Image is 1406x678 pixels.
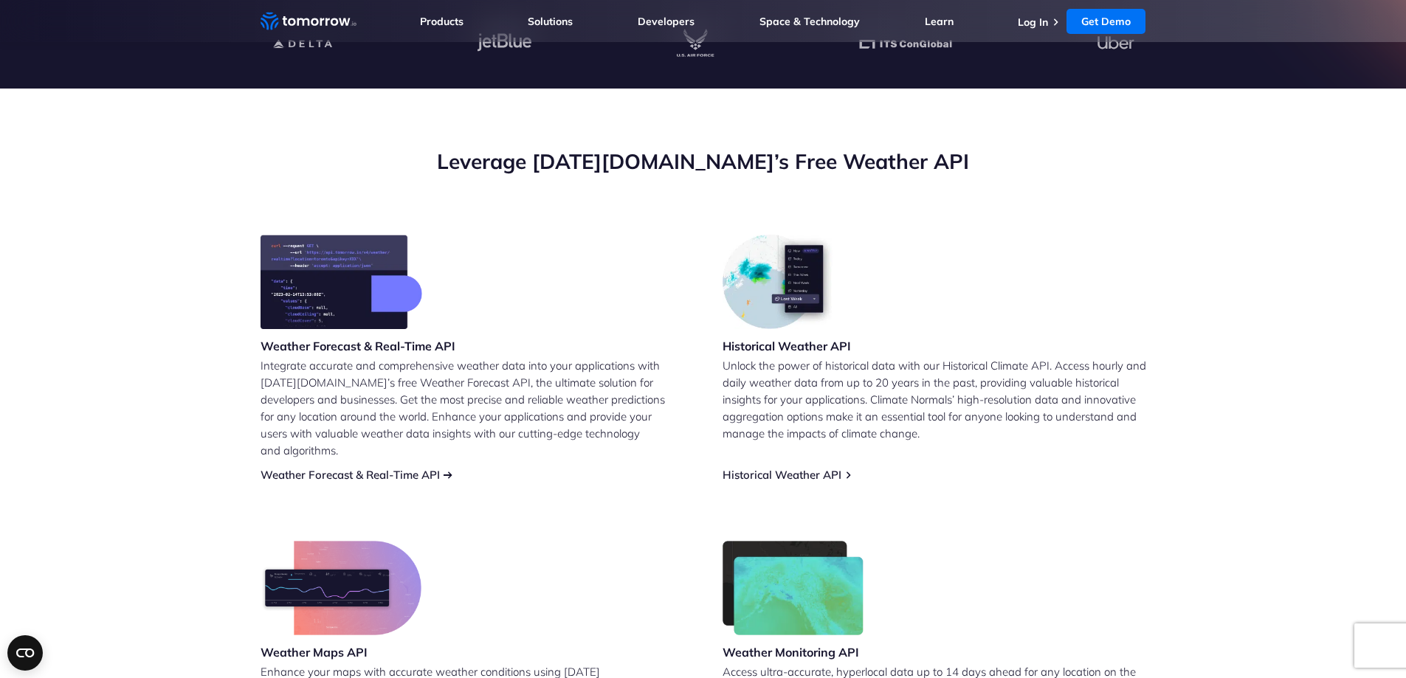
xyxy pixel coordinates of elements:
[261,468,440,482] a: Weather Forecast & Real-Time API
[261,148,1146,176] h2: Leverage [DATE][DOMAIN_NAME]’s Free Weather API
[7,635,43,671] button: Open CMP widget
[723,644,864,660] h3: Weather Monitoring API
[261,10,356,32] a: Home link
[925,15,954,28] a: Learn
[420,15,464,28] a: Products
[1066,9,1145,34] a: Get Demo
[1018,15,1048,29] a: Log In
[261,338,455,354] h3: Weather Forecast & Real-Time API
[723,357,1146,442] p: Unlock the power of historical data with our Historical Climate API. Access hourly and daily weat...
[638,15,695,28] a: Developers
[261,644,421,660] h3: Weather Maps API
[723,468,841,482] a: Historical Weather API
[759,15,860,28] a: Space & Technology
[723,338,851,354] h3: Historical Weather API
[528,15,573,28] a: Solutions
[261,357,684,459] p: Integrate accurate and comprehensive weather data into your applications with [DATE][DOMAIN_NAME]...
